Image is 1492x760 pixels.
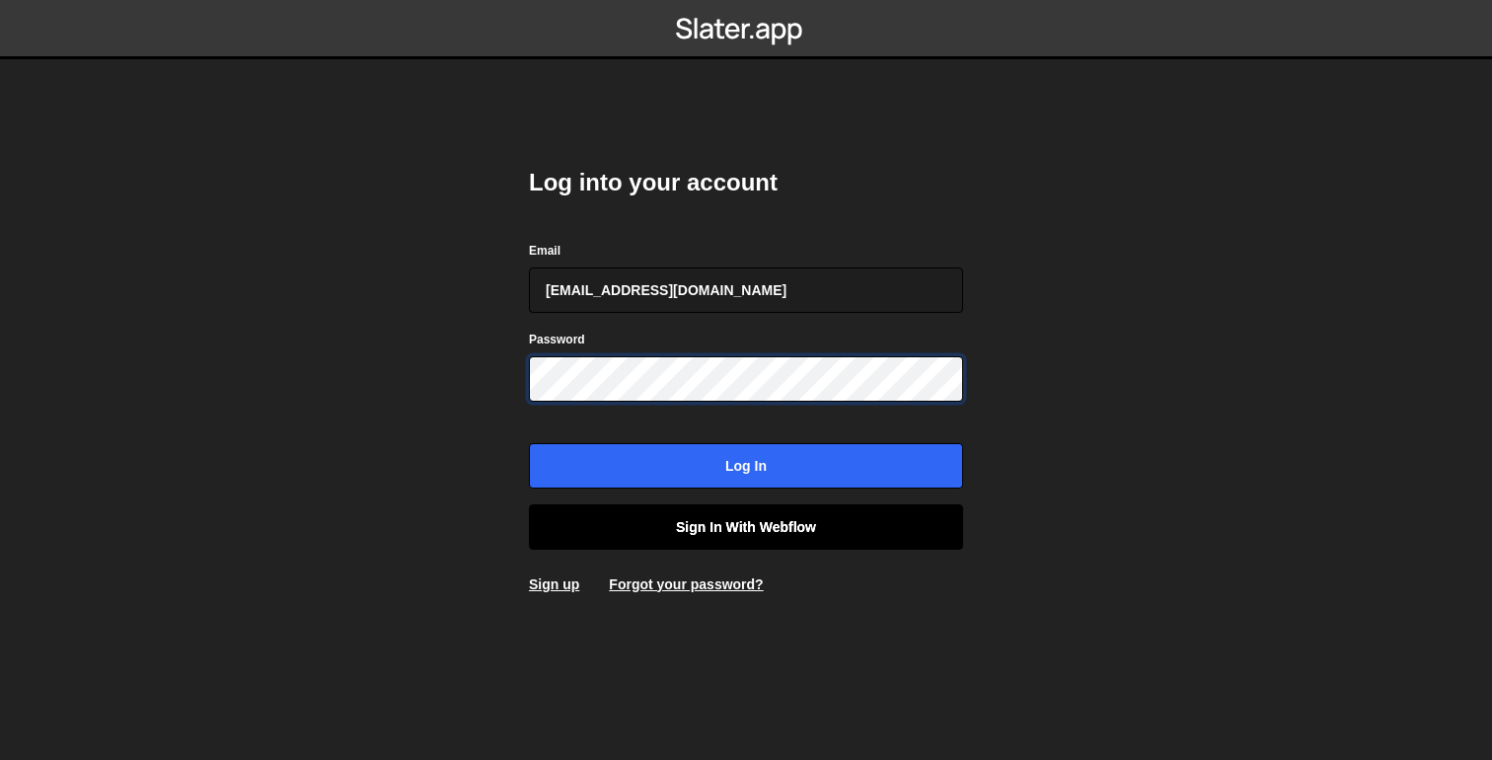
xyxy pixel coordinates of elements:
[529,504,963,550] a: Sign in with Webflow
[529,330,585,349] label: Password
[609,576,763,592] a: Forgot your password?
[529,241,560,261] label: Email
[529,443,963,489] input: Log in
[529,167,963,198] h2: Log into your account
[529,576,579,592] a: Sign up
